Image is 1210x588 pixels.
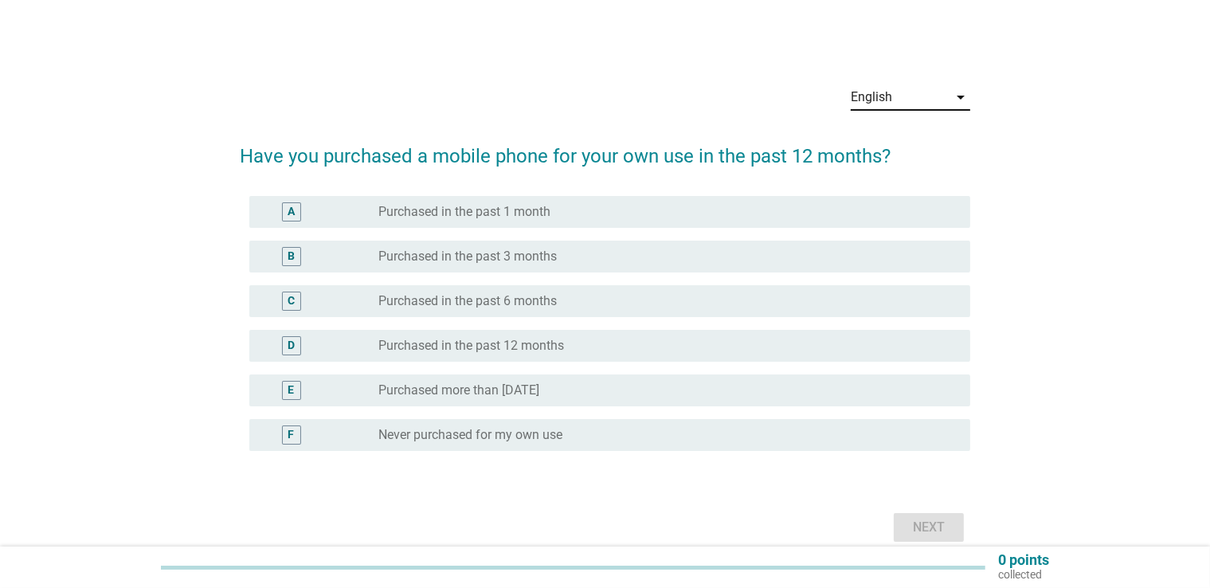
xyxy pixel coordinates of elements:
[378,382,539,398] label: Purchased more than [DATE]
[288,338,295,355] div: D
[288,293,295,310] div: C
[288,249,295,265] div: B
[240,126,970,171] h2: Have you purchased a mobile phone for your own use in the past 12 months?
[288,382,295,399] div: E
[851,90,892,104] div: English
[378,338,564,354] label: Purchased in the past 12 months
[288,204,295,221] div: A
[378,427,562,443] label: Never purchased for my own use
[951,88,970,107] i: arrow_drop_down
[378,249,557,265] label: Purchased in the past 3 months
[378,293,557,309] label: Purchased in the past 6 months
[998,553,1049,567] p: 0 points
[288,427,295,444] div: F
[378,204,550,220] label: Purchased in the past 1 month
[998,567,1049,582] p: collected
